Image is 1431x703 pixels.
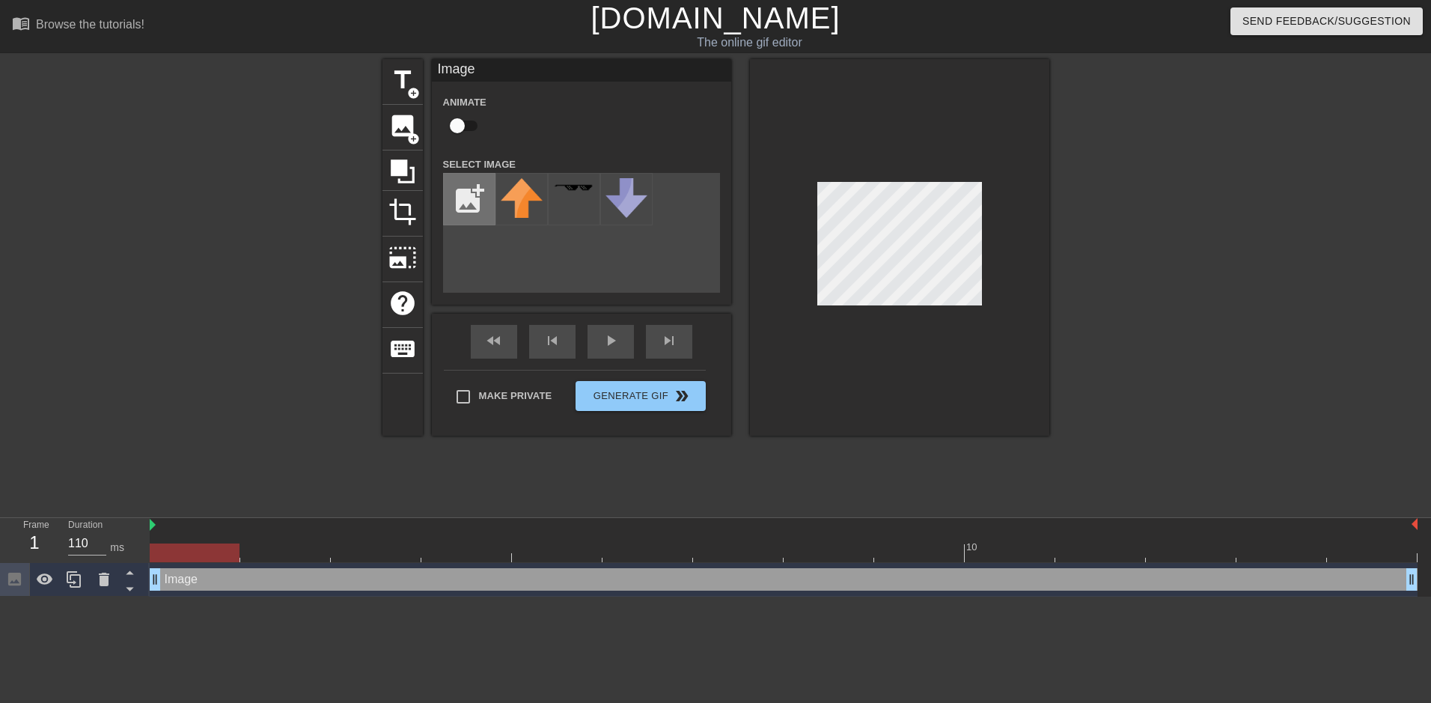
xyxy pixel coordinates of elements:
div: Frame [12,518,57,562]
span: play_arrow [602,332,620,350]
span: skip_previous [543,332,561,350]
span: photo_size_select_large [388,243,417,272]
span: Send Feedback/Suggestion [1242,12,1411,31]
div: The online gif editor [484,34,1014,52]
span: crop [388,198,417,226]
span: image [388,112,417,140]
span: add_circle [407,133,420,145]
img: downvote.png [605,178,647,218]
span: menu_book [12,14,30,32]
span: Generate Gif [582,387,699,405]
span: keyboard [388,335,417,363]
span: help [388,289,417,317]
span: drag_handle [1404,572,1419,587]
span: title [388,66,417,94]
span: fast_rewind [485,332,503,350]
span: add_circle [407,87,420,100]
span: skip_next [660,332,678,350]
span: Make Private [479,389,552,404]
label: Select Image [443,157,516,172]
span: drag_handle [147,572,162,587]
img: upvote.png [501,178,543,218]
a: Browse the tutorials! [12,14,144,37]
span: double_arrow [673,387,691,405]
img: deal-with-it.png [553,183,595,192]
button: Generate Gif [576,381,705,411]
label: Duration [68,521,103,530]
label: Animate [443,95,486,110]
div: Browse the tutorials! [36,18,144,31]
div: 10 [966,540,980,555]
img: bound-end.png [1412,518,1418,530]
div: ms [110,540,124,556]
button: Send Feedback/Suggestion [1230,7,1423,35]
div: Image [432,59,731,82]
div: 1 [23,529,46,556]
a: [DOMAIN_NAME] [591,1,840,34]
